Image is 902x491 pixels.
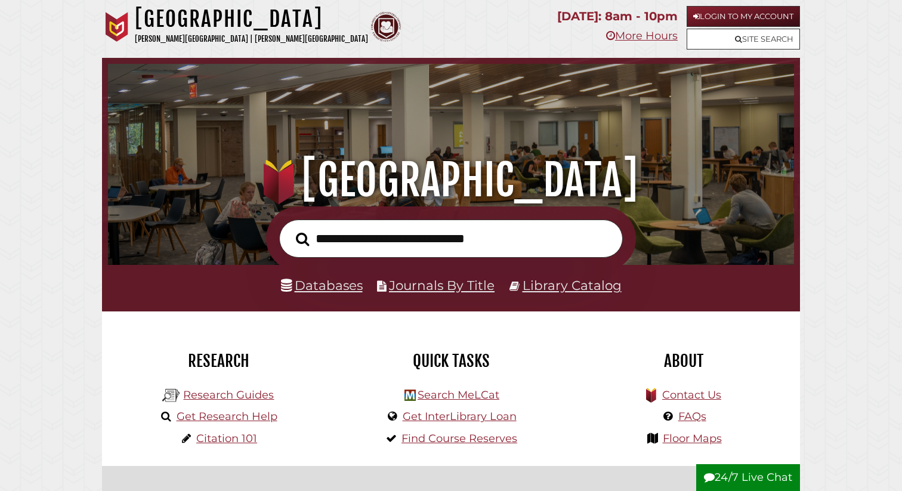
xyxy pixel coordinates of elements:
a: Library Catalog [523,277,622,293]
h2: Quick Tasks [344,351,558,371]
img: Hekman Library Logo [162,387,180,404]
h2: About [576,351,791,371]
p: [PERSON_NAME][GEOGRAPHIC_DATA] | [PERSON_NAME][GEOGRAPHIC_DATA] [135,32,368,46]
h2: Research [111,351,326,371]
a: FAQs [678,410,706,423]
a: Contact Us [662,388,721,402]
i: Search [296,231,309,246]
a: Login to My Account [687,6,800,27]
img: Calvin Theological Seminary [371,12,401,42]
img: Hekman Library Logo [404,390,416,401]
h1: [GEOGRAPHIC_DATA] [122,154,781,206]
a: Databases [281,277,363,293]
a: Site Search [687,29,800,50]
a: Floor Maps [663,432,722,445]
a: Journals By Title [389,277,495,293]
a: Get InterLibrary Loan [403,410,517,423]
h1: [GEOGRAPHIC_DATA] [135,6,368,32]
a: Research Guides [183,388,274,402]
a: Citation 101 [196,432,257,445]
img: Calvin University [102,12,132,42]
a: Get Research Help [177,410,277,423]
p: [DATE]: 8am - 10pm [557,6,678,27]
a: Find Course Reserves [401,432,517,445]
a: Search MeLCat [418,388,499,402]
a: More Hours [606,29,678,42]
button: Search [290,229,315,250]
